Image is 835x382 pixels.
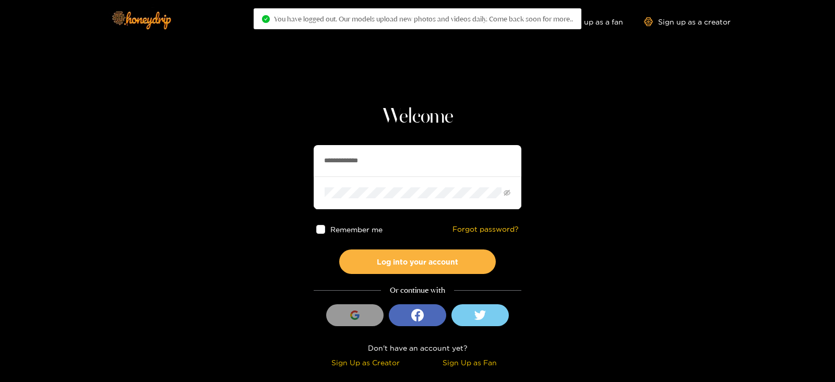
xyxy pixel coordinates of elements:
h1: Welcome [314,104,521,129]
div: Don't have an account yet? [314,342,521,354]
a: Sign up as a creator [644,17,731,26]
span: Remember me [330,225,383,233]
span: You have logged out. Our models upload new photos and videos daily. Come back soon for more.. [274,15,573,23]
div: Or continue with [314,284,521,296]
a: Forgot password? [452,225,519,234]
div: Sign Up as Creator [316,356,415,368]
span: eye-invisible [504,189,510,196]
span: check-circle [262,15,270,23]
a: Sign up as a fan [552,17,623,26]
button: Log into your account [339,249,496,274]
div: Sign Up as Fan [420,356,519,368]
